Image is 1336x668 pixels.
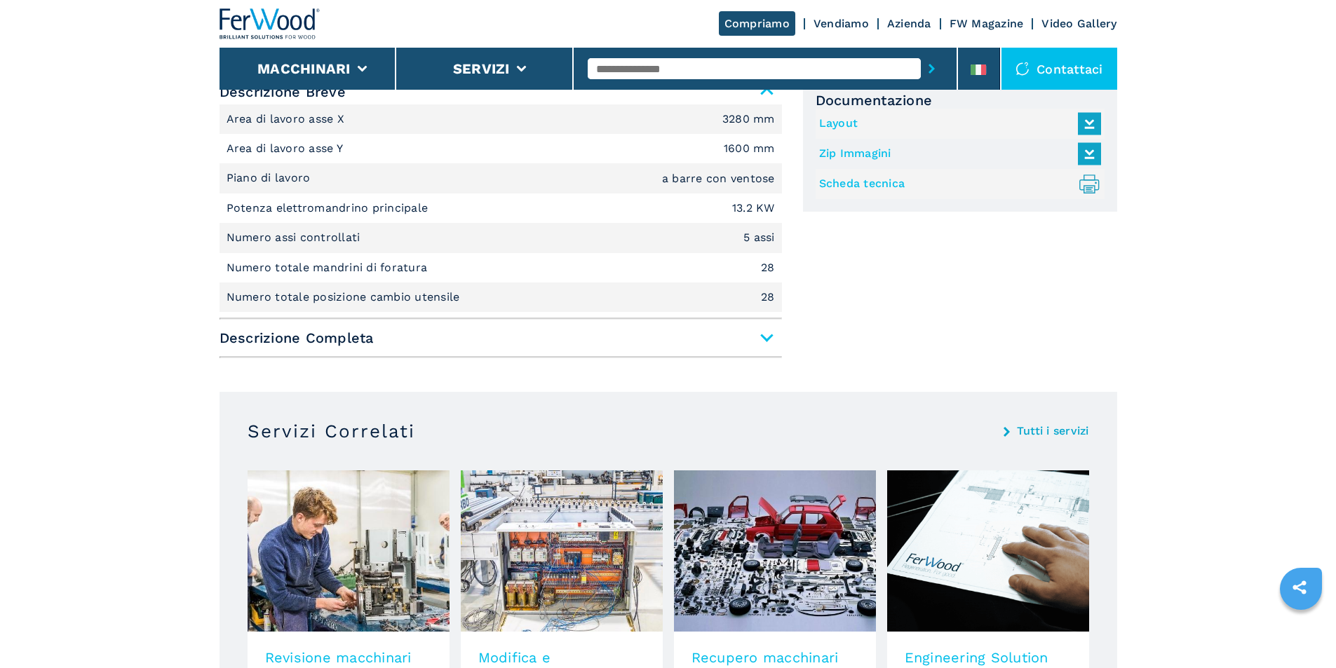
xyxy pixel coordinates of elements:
[461,470,663,632] img: image
[227,141,347,156] p: Area di lavoro asse Y
[227,200,432,216] p: Potenza elettromandrino principale
[819,172,1094,196] a: Scheda tecnica
[1001,48,1117,90] div: Contattaci
[743,232,775,243] em: 5 assi
[227,111,349,127] p: Area di lavoro asse X
[732,203,775,214] em: 13.2 KW
[724,143,775,154] em: 1600 mm
[220,104,782,313] div: Descrizione Breve
[887,470,1089,632] img: image
[220,325,782,350] span: Descrizione Completa
[819,142,1094,165] a: Zip Immagini
[227,260,431,275] p: Numero totale mandrini di foratura
[1016,62,1030,76] img: Contattaci
[227,170,314,186] p: Piano di lavoro
[719,11,795,36] a: Compriamo
[819,112,1094,135] a: Layout
[1282,570,1317,605] a: sharethis
[887,17,931,30] a: Azienda
[248,420,415,442] h3: Servizi Correlati
[662,173,775,184] em: a barre con ventose
[265,649,432,666] h3: Revisione macchinari
[248,470,450,632] img: image
[950,17,1024,30] a: FW Magazine
[921,53,943,85] button: submit-button
[761,292,775,303] em: 28
[905,649,1072,666] h3: Engineering Solution
[722,114,775,125] em: 3280 mm
[257,60,351,77] button: Macchinari
[814,17,869,30] a: Vendiamo
[227,230,364,245] p: Numero assi controllati
[691,649,858,666] h3: Recupero macchinari
[761,262,775,273] em: 28
[816,92,1105,109] span: Documentazione
[1041,17,1116,30] a: Video Gallery
[220,8,320,39] img: Ferwood
[227,289,464,305] p: Numero totale posizione cambio utensile
[453,60,510,77] button: Servizi
[674,470,876,632] img: image
[1017,425,1089,437] a: Tutti i servizi
[1276,605,1325,657] iframe: Chat
[220,79,782,104] span: Descrizione Breve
